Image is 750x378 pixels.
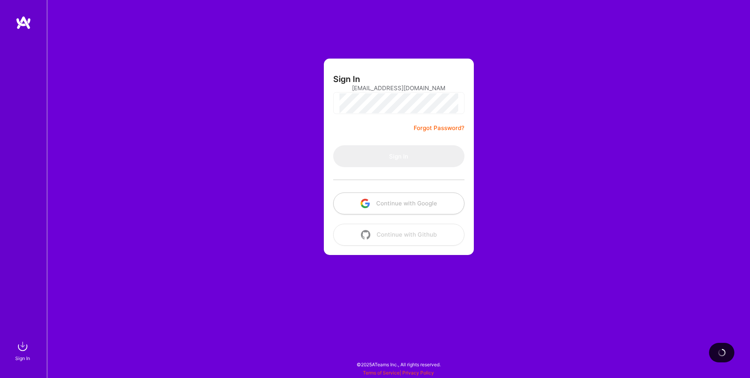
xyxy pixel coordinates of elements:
[333,74,360,84] h3: Sign In
[352,78,446,98] input: Email...
[47,355,750,374] div: © 2025 ATeams Inc., All rights reserved.
[414,123,464,133] a: Forgot Password?
[333,145,464,167] button: Sign In
[16,339,30,362] a: sign inSign In
[361,199,370,208] img: icon
[361,230,370,239] img: icon
[363,370,434,376] span: |
[363,370,400,376] a: Terms of Service
[15,354,30,362] div: Sign In
[15,339,30,354] img: sign in
[402,370,434,376] a: Privacy Policy
[16,16,31,30] img: logo
[717,348,727,357] img: loading
[333,224,464,246] button: Continue with Github
[333,193,464,214] button: Continue with Google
